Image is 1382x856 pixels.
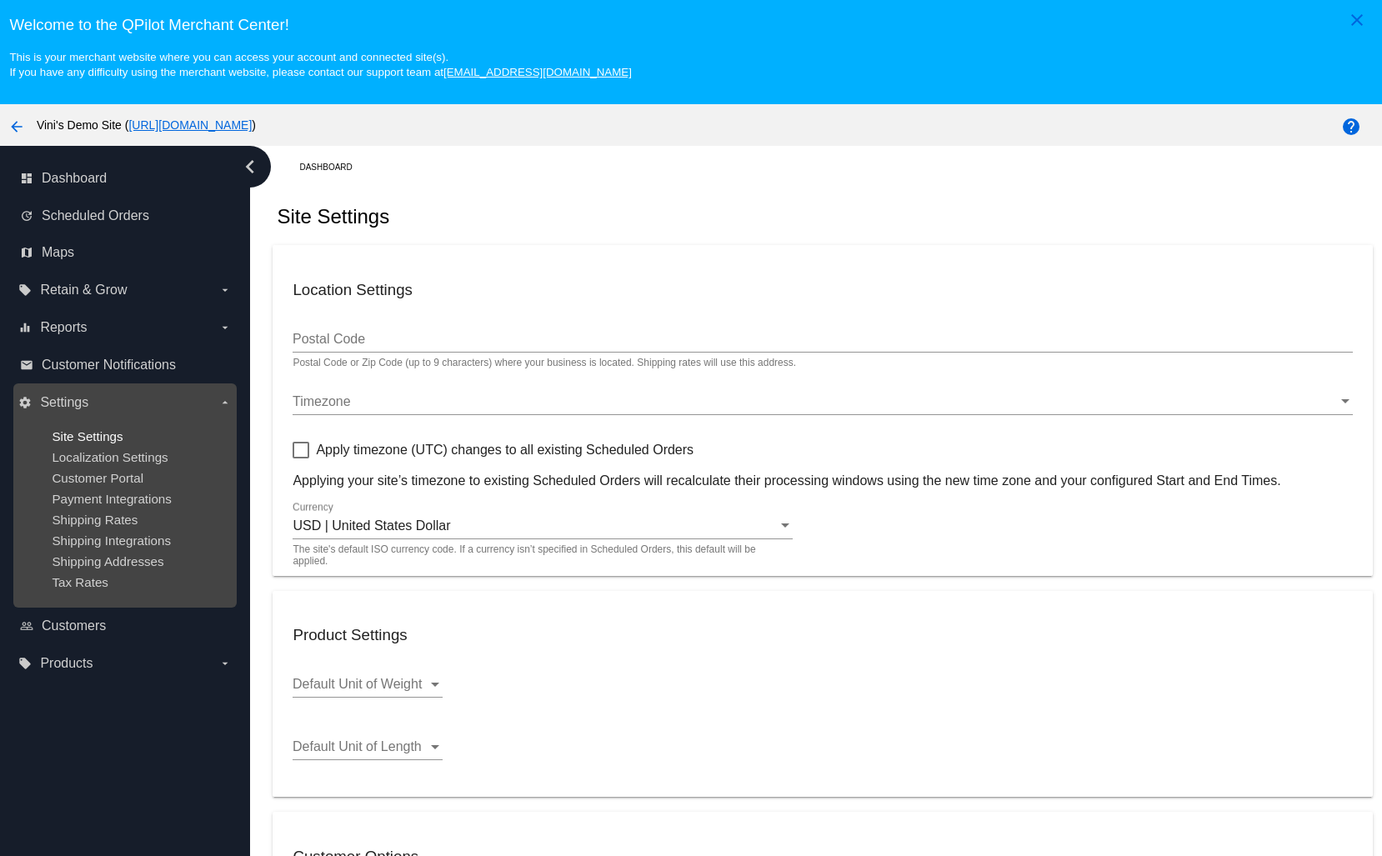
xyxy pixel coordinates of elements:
[9,51,631,78] small: This is your merchant website where you can access your account and connected site(s). If you hav...
[18,283,32,297] i: local_offer
[293,473,1352,488] p: Applying your site’s timezone to existing Scheduled Orders will recalculate their processing wind...
[37,118,256,132] span: Vini's Demo Site ( )
[293,518,793,533] mat-select: Currency
[52,554,163,568] a: Shipping Addresses
[218,396,232,409] i: arrow_drop_down
[18,657,32,670] i: local_offer
[20,172,33,185] i: dashboard
[293,281,1352,299] h3: Location Settings
[293,518,450,533] span: USD | United States Dollar
[316,440,694,460] span: Apply timezone (UTC) changes to all existing Scheduled Orders
[42,171,107,186] span: Dashboard
[52,513,138,527] a: Shipping Rates
[218,657,232,670] i: arrow_drop_down
[20,203,232,229] a: update Scheduled Orders
[40,395,88,410] span: Settings
[52,471,143,485] a: Customer Portal
[293,394,351,408] span: Timezone
[20,239,232,266] a: map Maps
[1341,117,1361,137] mat-icon: help
[9,16,1372,34] h3: Welcome to the QPilot Merchant Center!
[443,66,632,78] a: [EMAIL_ADDRESS][DOMAIN_NAME]
[18,396,32,409] i: settings
[293,677,443,692] mat-select: Default Unit of Weight
[293,394,1352,409] mat-select: Timezone
[20,246,33,259] i: map
[40,320,87,335] span: Reports
[128,118,252,132] a: [URL][DOMAIN_NAME]
[40,283,127,298] span: Retain & Grow
[277,205,389,228] h2: Site Settings
[42,245,74,260] span: Maps
[293,626,1352,644] h3: Product Settings
[237,153,263,180] i: chevron_left
[20,352,232,378] a: email Customer Notifications
[293,739,422,753] span: Default Unit of Length
[299,154,367,180] a: Dashboard
[20,209,33,223] i: update
[52,450,168,464] a: Localization Settings
[52,533,171,548] a: Shipping Integrations
[20,613,232,639] a: people_outline Customers
[52,429,123,443] a: Site Settings
[7,117,27,137] mat-icon: arrow_back
[293,332,1352,347] input: Postal Code
[42,208,149,223] span: Scheduled Orders
[40,656,93,671] span: Products
[20,165,232,192] a: dashboard Dashboard
[20,358,33,372] i: email
[218,321,232,334] i: arrow_drop_down
[1347,10,1367,30] mat-icon: close
[293,544,783,567] mat-hint: The site's default ISO currency code. If a currency isn’t specified in Scheduled Orders, this def...
[218,283,232,297] i: arrow_drop_down
[18,321,32,334] i: equalizer
[293,739,443,754] mat-select: Default Unit of Length
[293,677,422,691] span: Default Unit of Weight
[20,619,33,633] i: people_outline
[52,575,108,589] a: Tax Rates
[52,492,172,506] a: Payment Integrations
[42,618,106,633] span: Customers
[42,358,176,373] span: Customer Notifications
[293,358,796,369] div: Postal Code or Zip Code (up to 9 characters) where your business is located. Shipping rates will ...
